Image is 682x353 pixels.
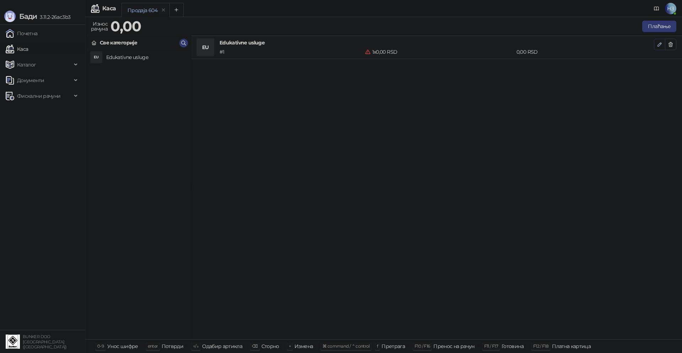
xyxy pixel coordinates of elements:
div: Платна картица [552,342,591,351]
div: Претрага [381,342,405,351]
span: 3.11.2-26ac3b3 [37,14,70,20]
div: Продаја 604 [128,6,157,14]
img: 64x64-companyLogo-d200c298-da26-4023-afd4-f376f589afb5.jpeg [6,335,20,349]
span: Каталог [17,58,36,72]
button: Плаћање [642,21,676,32]
div: Све категорије [100,39,137,47]
div: Унос шифре [107,342,138,351]
span: НЗ [665,3,676,14]
a: Каса [6,42,28,56]
div: Измена [294,342,313,351]
h4: Edukativne usluge [220,39,654,47]
span: Фискални рачуни [17,89,60,103]
button: Add tab [169,3,184,17]
span: F12 / F18 [533,343,548,349]
div: Одабир артикла [202,342,242,351]
span: Документи [17,73,44,87]
h4: Edukativne usluge [106,52,185,63]
span: enter [148,343,158,349]
button: remove [159,7,168,13]
span: ⌫ [252,343,258,349]
span: + [289,343,291,349]
a: Документација [651,3,662,14]
div: 1 x 0,00 RSD [364,48,515,56]
div: Пренос на рачун [433,342,474,351]
a: Почетна [6,26,38,41]
div: EU [197,39,214,56]
span: f [377,343,378,349]
span: F10 / F16 [415,343,430,349]
span: Бади [19,12,37,21]
div: Каса [102,6,116,11]
span: 0-9 [97,343,104,349]
img: Logo [4,11,16,22]
div: # 1 [218,48,364,56]
div: Износ рачуна [90,19,109,33]
span: ⌘ command / ⌃ control [323,343,370,349]
div: EU [91,52,102,63]
div: Готовина [502,342,524,351]
div: grid [86,50,191,339]
div: Потврди [162,342,184,351]
strong: 0,00 [110,17,141,35]
div: 0,00 RSD [515,48,655,56]
span: ↑/↓ [193,343,199,349]
div: Сторно [261,342,279,351]
small: BUNKER DOO [GEOGRAPHIC_DATA] ([GEOGRAPHIC_DATA]) [23,334,67,349]
span: F11 / F17 [484,343,498,349]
